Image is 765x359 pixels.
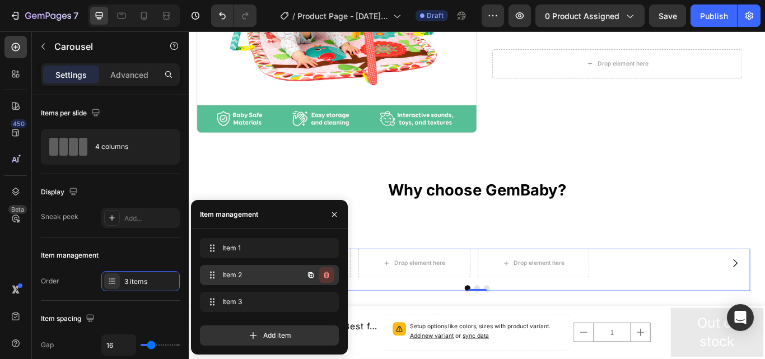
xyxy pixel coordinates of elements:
[297,10,389,22] span: Product Page - [DATE] 06:32:18
[8,205,27,214] div: Beta
[189,31,765,359] iframe: Design area
[110,69,148,81] p: Advanced
[239,266,298,275] div: Drop element here
[9,172,663,245] h2: Rich Text Editor. Editing area: main
[691,4,738,27] button: Publish
[11,119,27,128] div: 450
[200,209,258,220] div: Item management
[258,351,309,359] span: Add new variant
[545,10,619,22] span: 0 product assigned
[222,297,312,307] span: Item 3
[124,277,177,287] div: 3 items
[25,335,223,353] h1: GemBaby 3-in-1 Activity Mat - Best for your Baby
[222,270,286,280] span: Item 2
[649,4,686,27] button: Save
[41,250,99,260] div: Item management
[263,330,291,341] span: Add item
[41,185,80,200] div: Display
[100,266,160,275] div: Drop element here
[54,40,150,53] p: Carousel
[95,134,164,160] div: 4 columns
[222,243,312,253] span: Item 1
[20,255,51,286] button: Carousel Back Arrow
[319,351,350,359] span: sync data
[427,11,444,21] span: Draft
[73,9,78,22] p: 7
[659,11,677,21] span: Save
[41,311,97,327] div: Item spacing
[379,266,438,275] div: Drop element here
[41,106,102,121] div: Items per slide
[477,34,536,43] div: Drop element here
[292,10,295,22] span: /
[700,10,728,22] div: Publish
[41,276,59,286] div: Order
[124,213,177,223] div: Add...
[333,296,339,303] button: Dot
[232,174,440,196] strong: Why choose GemBaby?
[55,69,87,81] p: Settings
[309,351,350,359] span: or
[535,4,645,27] button: 0 product assigned
[32,238,65,248] div: Carousel
[102,335,136,355] input: Auto
[4,4,83,27] button: 7
[41,340,54,350] div: Gap
[10,174,662,244] p: ⁠⁠⁠⁠⁠⁠⁠
[621,255,652,286] button: Carousel Next Arrow
[41,212,78,222] div: Sneak peek
[321,296,328,303] button: Dot
[727,304,754,331] div: Open Intercom Messenger
[211,4,256,27] div: Undo/Redo
[344,296,351,303] button: Dot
